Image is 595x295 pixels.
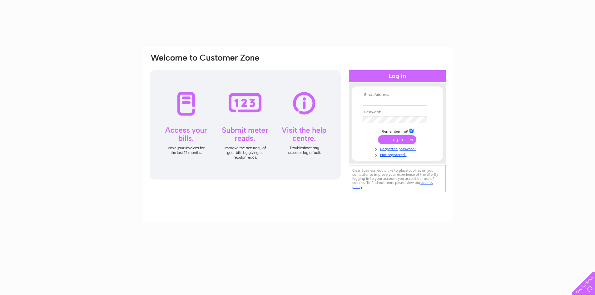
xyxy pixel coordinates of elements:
[349,165,446,192] div: Clear Business would like to place cookies on your computer to improve your experience of the sit...
[363,145,434,151] a: Forgotten password?
[361,128,434,134] td: Remember me?
[352,180,433,189] a: cookies policy
[361,93,434,97] th: Email Address:
[378,135,416,144] input: Submit
[363,151,434,157] a: Not registered?
[361,110,434,115] th: Password:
